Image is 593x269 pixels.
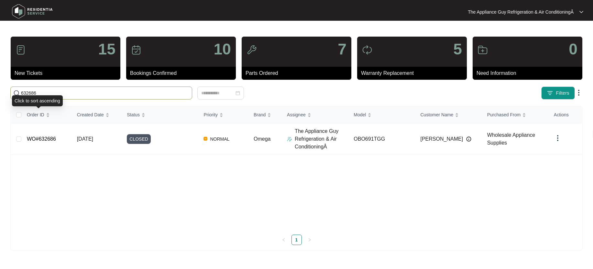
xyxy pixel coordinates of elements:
[27,111,44,118] span: Order ID
[579,10,583,14] img: dropdown arrow
[279,235,289,245] button: left
[547,90,553,96] img: filter icon
[477,69,582,77] p: Need Information
[122,106,198,123] th: Status
[282,106,348,123] th: Assignee
[198,106,248,123] th: Priority
[292,235,302,245] a: 1
[541,87,575,99] button: filter iconFilters
[487,132,535,146] span: Wholesale Appliance Supplies
[482,106,549,123] th: Purchased From
[453,41,462,57] p: 5
[12,95,63,106] div: Click to sort ascending
[127,134,151,144] span: CLOSED
[554,134,562,142] img: dropdown arrow
[207,135,232,143] span: NORMAL
[338,41,346,57] p: 7
[27,136,56,142] a: WO#632686
[420,135,463,143] span: [PERSON_NAME]
[287,111,306,118] span: Assignee
[246,69,351,77] p: Parts Ordered
[21,89,189,97] input: Search by Order Id, Assignee Name, Customer Name, Brand and Model
[16,45,26,55] img: icon
[131,45,141,55] img: icon
[487,111,521,118] span: Purchased From
[247,45,257,55] img: icon
[15,69,120,77] p: New Tickets
[254,111,266,118] span: Brand
[556,90,569,97] span: Filters
[10,2,55,21] img: residentia service logo
[348,106,415,123] th: Model
[466,136,471,142] img: Info icon
[468,9,574,15] p: The Appliance Guy Refrigeration & Air ConditioningÂ
[98,41,115,57] p: 15
[361,69,467,77] p: Warranty Replacement
[248,106,282,123] th: Brand
[287,136,292,142] img: Assigner Icon
[575,89,583,97] img: dropdown arrow
[214,41,231,57] p: 10
[478,45,488,55] img: icon
[304,235,315,245] li: Next Page
[308,238,312,242] span: right
[354,111,366,118] span: Model
[295,127,348,151] p: The Appliance Guy Refrigeration & Air ConditioningÂ
[420,111,453,118] span: Customer Name
[77,111,104,118] span: Created Date
[291,235,302,245] li: 1
[362,45,372,55] img: icon
[279,235,289,245] li: Previous Page
[282,238,286,242] span: left
[22,106,72,123] th: Order ID
[569,41,577,57] p: 0
[77,136,93,142] span: [DATE]
[415,106,482,123] th: Customer Name
[72,106,122,123] th: Created Date
[304,235,315,245] button: right
[127,111,140,118] span: Status
[254,136,270,142] span: Omega
[549,106,582,123] th: Actions
[203,137,207,141] img: Vercel Logo
[203,111,218,118] span: Priority
[130,69,236,77] p: Bookings Confirmed
[348,123,415,155] td: OBO691TGG
[13,90,20,96] img: search-icon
